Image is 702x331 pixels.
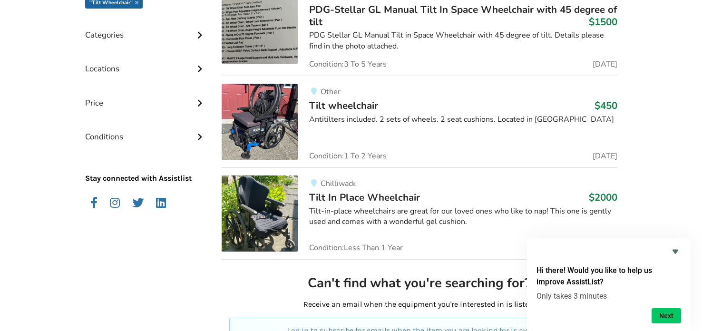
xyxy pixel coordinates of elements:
[309,206,617,228] div: Tilt-in-place wheelchairs are great for our loved ones who like to nap! This one is gently used a...
[85,146,207,184] p: Stay connected with Assistlist
[229,299,609,310] p: Receive an email when the equipment you're interested in is listed!
[670,246,681,257] button: Hide survey
[222,175,298,252] img: mobility-tilt in place wheelchair
[536,292,681,301] p: Only takes 3 minutes
[85,11,207,45] div: Categories
[229,275,609,292] h2: Can't find what you're searching for?
[222,84,298,160] img: mobility-tilt wheelchair
[309,191,420,204] span: Tilt In Place Wheelchair
[652,308,681,323] button: Next question
[589,191,617,204] h3: $2000
[309,30,617,52] div: PDG Stellar GL Manual Tilt in Space Wheelchair with 45 degree of tilt. Details please find in the...
[309,60,387,68] span: Condition: 3 To 5 Years
[593,60,617,68] span: [DATE]
[85,79,207,113] div: Price
[309,244,403,252] span: Condition: Less Than 1 Year
[85,113,207,146] div: Conditions
[222,167,617,259] a: mobility-tilt in place wheelchairChilliwackTilt In Place Wheelchair$2000Tilt-in-place wheelchairs...
[593,152,617,160] span: [DATE]
[536,246,681,323] div: Hi there! Would you like to help us improve AssistList?
[309,114,617,125] div: Antitilters included. 2 sets of wheels. 2 seat cushions. Located in [GEOGRAPHIC_DATA]
[85,45,207,78] div: Locations
[222,76,617,167] a: mobility-tilt wheelchair OtherTilt wheelchair$450Antitilters included. 2 sets of wheels. 2 seat c...
[589,16,617,28] h3: $1500
[309,3,617,29] span: PDG-Stellar GL Manual Tilt In Space Wheelchair with 45 degree of tilt
[536,265,681,288] h2: Hi there! Would you like to help us improve AssistList?
[309,99,378,112] span: Tilt wheelchair
[321,178,356,189] span: Chilliwack
[309,152,387,160] span: Condition: 1 To 2 Years
[595,99,617,112] h3: $450
[321,87,341,97] span: Other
